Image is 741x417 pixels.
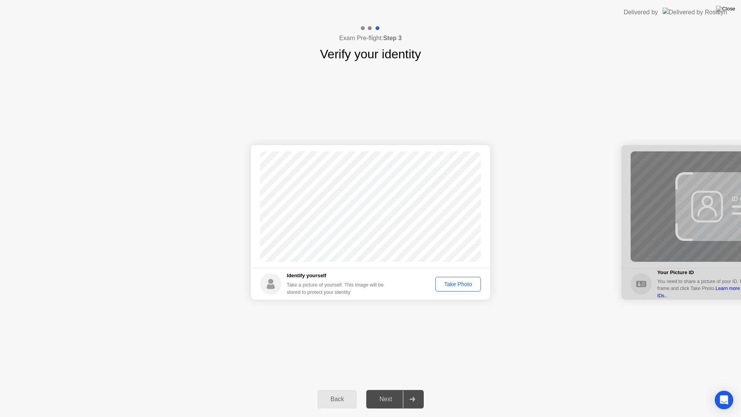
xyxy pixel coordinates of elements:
[663,8,727,17] img: Delivered by Rosalyn
[320,396,355,403] div: Back
[715,391,733,409] div: Open Intercom Messenger
[716,6,735,12] img: Close
[320,45,421,63] h1: Verify your identity
[366,390,424,409] button: Next
[317,390,357,409] button: Back
[435,277,481,292] button: Take Photo
[287,272,390,280] h5: Identify yourself
[624,8,658,17] div: Delivered by
[339,34,402,43] h4: Exam Pre-flight:
[287,281,390,296] div: Take a picture of yourself. This image will be stored to protect your identity
[438,281,478,287] div: Take Photo
[369,396,403,403] div: Next
[383,35,402,41] b: Step 3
